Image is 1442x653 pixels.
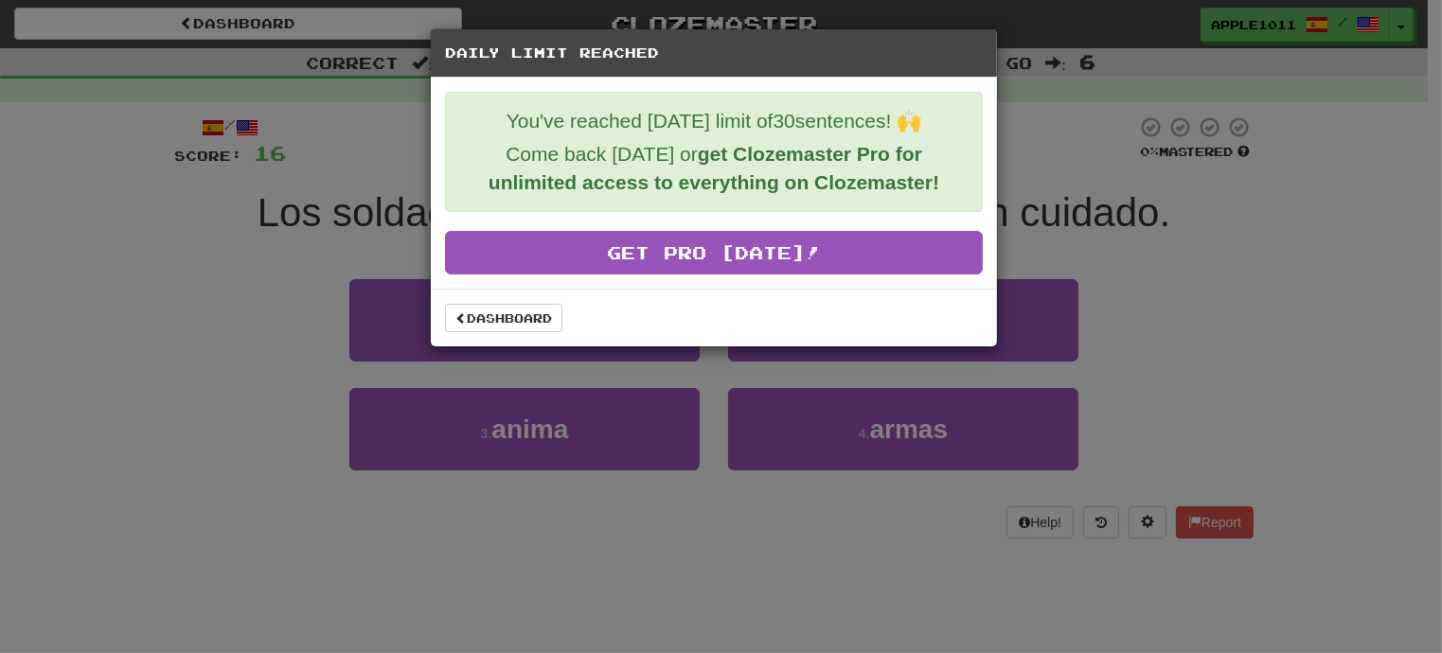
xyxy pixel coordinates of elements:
[445,231,983,274] a: Get Pro [DATE]!
[489,143,939,193] strong: get Clozemaster Pro for unlimited access to everything on Clozemaster!
[460,107,968,135] p: You've reached [DATE] limit of 30 sentences! 🙌
[445,44,983,62] h5: Daily Limit Reached
[445,304,562,332] a: Dashboard
[460,140,968,197] p: Come back [DATE] or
